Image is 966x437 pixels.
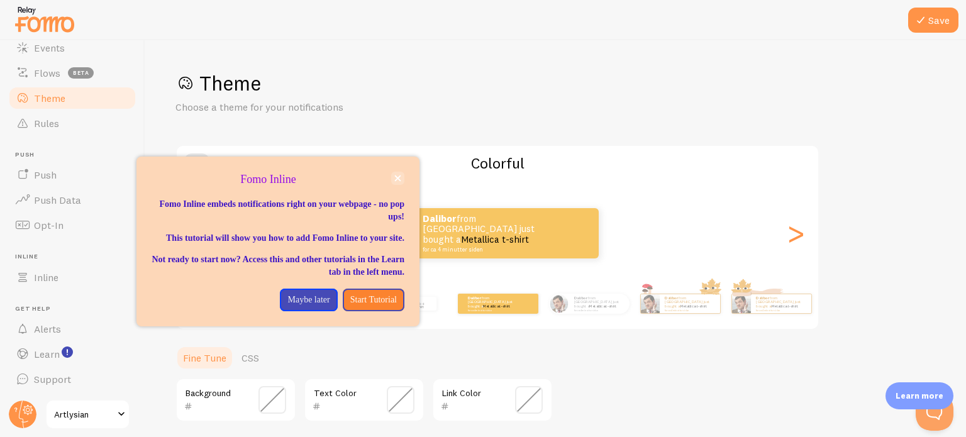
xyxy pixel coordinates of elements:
[15,253,137,261] span: Inline
[175,100,477,114] p: Choose a theme for your notifications
[574,296,588,301] strong: Dalibor
[756,309,805,311] small: for ca 4 minutter siden
[234,345,267,370] a: CSS
[280,289,337,311] button: Maybe later
[391,172,404,185] button: close,
[8,187,137,213] a: Push Data
[574,296,625,311] p: from [GEOGRAPHIC_DATA] just bought a
[152,198,404,223] p: Fomo Inline embeds notifications right on your webpage - no pop ups!
[34,67,60,79] span: Flows
[665,309,714,311] small: for ca 4 minutter siden
[34,92,65,104] span: Theme
[34,41,65,54] span: Events
[461,233,529,245] a: Metallica t-shirt
[175,70,936,96] h1: Theme
[756,296,770,301] strong: Dalibor
[15,305,137,313] span: Get Help
[8,111,137,136] a: Rules
[423,214,548,253] p: from [GEOGRAPHIC_DATA] just bought a
[8,213,137,238] a: Opt-In
[136,157,419,326] div: Fomo Inline
[885,382,953,409] div: Learn more
[423,246,545,253] small: for ca 4 minutter siden
[15,151,137,159] span: Push
[916,393,953,431] iframe: Help Scout Beacon - Open
[34,373,71,385] span: Support
[175,345,234,370] a: Fine Tune
[468,296,482,301] strong: Dalibor
[8,60,137,86] a: Flows beta
[34,219,64,231] span: Opt-In
[389,297,431,311] p: from [GEOGRAPHIC_DATA] just bought a
[34,194,81,206] span: Push Data
[640,294,659,313] img: Fomo
[550,294,568,313] img: Fomo
[574,309,623,311] small: for ca 4 minutter siden
[54,407,114,422] span: Artlysian
[34,323,61,335] span: Alerts
[350,294,397,306] p: Start Tutorial
[45,399,130,429] a: Artlysian
[8,316,137,341] a: Alerts
[731,294,750,313] img: Fomo
[8,367,137,392] a: Support
[8,35,137,60] a: Events
[34,348,60,360] span: Learn
[589,304,616,309] a: Metallica t-shirt
[343,289,404,311] button: Start Tutorial
[34,169,57,181] span: Push
[13,3,76,35] img: fomo-relay-logo-orange.svg
[68,67,94,79] span: beta
[483,304,510,309] a: Metallica t-shirt
[8,86,137,111] a: Theme
[177,153,818,173] h2: Colorful
[152,172,404,188] p: Fomo Inline
[788,188,803,279] div: Next slide
[8,341,137,367] a: Learn
[680,304,707,309] a: Metallica t-shirt
[34,271,58,284] span: Inline
[468,296,518,311] p: from [GEOGRAPHIC_DATA] just bought a
[756,296,806,311] p: from [GEOGRAPHIC_DATA] just bought a
[402,305,423,309] a: Metallica t-shirt
[423,213,457,224] strong: Dalibor
[771,304,798,309] a: Metallica t-shirt
[62,346,73,358] svg: <p>Watch New Feature Tutorials!</p>
[152,253,404,279] p: Not ready to start now? Access this and other tutorials in the Learn tab in the left menu.
[287,294,330,306] p: Maybe later
[665,296,679,301] strong: Dalibor
[34,117,59,130] span: Rules
[8,265,137,290] a: Inline
[468,309,517,311] small: for ca 4 minutter siden
[665,296,715,311] p: from [GEOGRAPHIC_DATA] just bought a
[8,162,137,187] a: Push
[152,232,404,245] p: This tutorial will show you how to add Fomo Inline to your site.
[896,390,943,402] p: Learn more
